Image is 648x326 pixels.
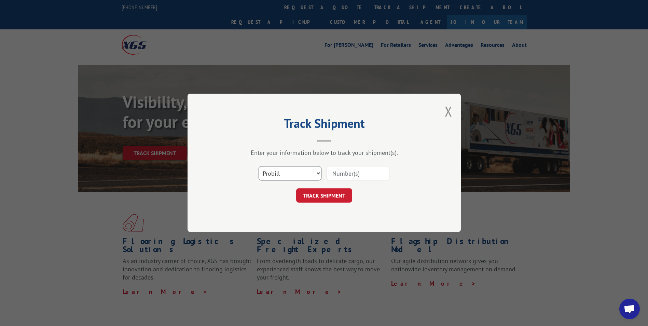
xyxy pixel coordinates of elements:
[327,166,389,181] input: Number(s)
[296,189,352,203] button: TRACK SHIPMENT
[619,299,640,319] div: Open chat
[222,119,427,132] h2: Track Shipment
[222,149,427,157] div: Enter your information below to track your shipment(s).
[445,102,452,120] button: Close modal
